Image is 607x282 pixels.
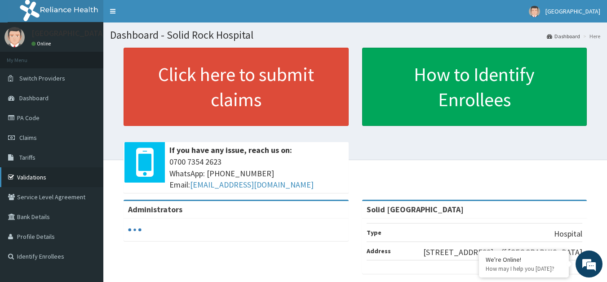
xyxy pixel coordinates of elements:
[128,223,142,237] svg: audio-loading
[31,29,106,37] p: [GEOGRAPHIC_DATA]
[547,32,580,40] a: Dashboard
[19,74,65,82] span: Switch Providers
[19,134,37,142] span: Claims
[423,246,582,258] p: [STREET_ADDRESS], off [GEOGRAPHIC_DATA]
[169,156,344,191] span: 0700 7354 2623 WhatsApp: [PHONE_NUMBER] Email:
[486,255,562,264] div: We're Online!
[190,179,314,190] a: [EMAIL_ADDRESS][DOMAIN_NAME]
[19,153,35,161] span: Tariffs
[362,48,587,126] a: How to Identify Enrollees
[169,145,292,155] b: If you have any issue, reach us on:
[367,204,464,215] strong: Solid [GEOGRAPHIC_DATA]
[128,204,182,215] b: Administrators
[124,48,349,126] a: Click here to submit claims
[367,247,391,255] b: Address
[367,228,381,237] b: Type
[31,40,53,47] a: Online
[110,29,600,41] h1: Dashboard - Solid Rock Hospital
[545,7,600,15] span: [GEOGRAPHIC_DATA]
[4,27,25,47] img: User Image
[19,94,49,102] span: Dashboard
[554,228,582,240] p: Hospital
[581,32,600,40] li: Here
[529,6,540,17] img: User Image
[486,265,562,273] p: How may I help you today?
